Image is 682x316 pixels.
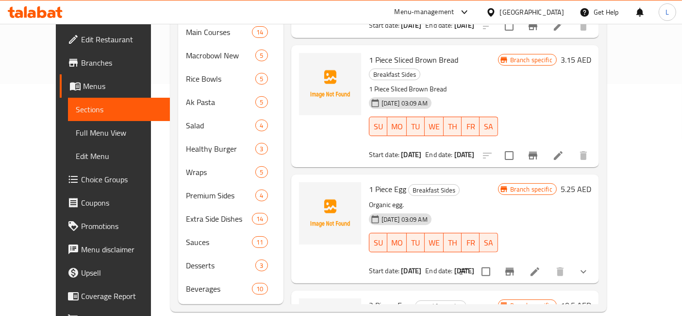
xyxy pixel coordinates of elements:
[369,199,498,211] p: Organic egg.
[178,20,283,44] div: Main Courses14
[387,117,407,136] button: MO
[425,264,452,277] span: End date:
[521,15,545,38] button: Branch-specific-item
[369,233,387,252] button: SU
[425,233,444,252] button: WE
[401,19,421,32] b: [DATE]
[178,114,283,137] div: Salad4
[186,236,252,248] span: Sauces
[178,230,283,254] div: Sauces11
[409,185,459,196] span: Breakfast Sides
[369,264,400,277] span: Start date:
[561,298,591,312] h6: 10.5 AED
[369,69,420,80] span: Breakfast Sides
[186,143,256,155] div: Healthy Burger
[452,260,476,283] button: sort-choices
[60,74,170,98] a: Menus
[60,51,170,74] a: Branches
[444,117,462,136] button: TH
[448,120,458,134] span: TH
[76,150,162,162] span: Edit Menu
[178,44,283,67] div: Macrobowl New5
[60,214,170,238] a: Promotions
[178,277,283,300] div: Beverages10
[500,7,564,18] div: [GEOGRAPHIC_DATA]
[60,191,170,214] a: Coupons
[395,6,454,18] div: Menu-management
[186,213,252,225] span: Extra Side Dishes
[252,236,267,248] div: items
[411,236,421,250] span: TU
[255,166,267,178] div: items
[178,90,283,114] div: Ak Pasta5
[429,236,440,250] span: WE
[255,260,267,271] div: items
[454,19,475,32] b: [DATE]
[256,168,267,177] span: 5
[561,182,591,196] h6: 5.25 AED
[483,236,494,250] span: SA
[483,120,494,134] span: SA
[178,137,283,160] div: Healthy Burger3
[369,182,406,196] span: 1 Piece Egg
[369,83,498,95] p: 1 Piece Sliced Brown Bread
[81,34,162,45] span: Edit Restaurant
[407,117,425,136] button: TU
[60,238,170,261] a: Menu disclaimer
[498,260,521,283] button: Branch-specific-item
[401,264,421,277] b: [DATE]
[444,233,462,252] button: TH
[186,73,256,85] div: Rice Bowls
[256,191,267,200] span: 4
[255,50,267,61] div: items
[529,266,541,278] a: Edit menu item
[68,98,170,121] a: Sections
[521,144,545,167] button: Branch-specific-item
[373,236,383,250] span: SU
[186,283,252,295] span: Beverages
[255,190,267,201] div: items
[572,144,595,167] button: delete
[81,220,162,232] span: Promotions
[178,160,283,184] div: Wraps5
[476,262,496,282] span: Select to update
[378,215,432,224] span: [DATE] 03:09 AM
[81,290,162,302] span: Coverage Report
[252,214,267,224] span: 14
[186,50,256,61] span: Macrobowl New
[462,117,480,136] button: FR
[256,144,267,154] span: 3
[466,236,476,250] span: FR
[454,148,475,161] b: [DATE]
[561,53,591,67] h6: 3.15 AED
[186,26,252,38] div: Main Courses
[81,197,162,209] span: Coupons
[256,261,267,270] span: 3
[81,267,162,279] span: Upsell
[572,260,595,283] button: show more
[411,120,421,134] span: TU
[425,148,452,161] span: End date:
[83,80,162,92] span: Menus
[407,233,425,252] button: TU
[256,121,267,130] span: 4
[480,233,498,252] button: SA
[255,96,267,108] div: items
[299,182,361,245] img: 1 Piece Egg
[480,117,498,136] button: SA
[499,145,519,166] span: Select to update
[186,120,256,131] span: Salad
[369,148,400,161] span: Start date:
[186,190,256,201] div: Premium Sides
[256,51,267,60] span: 5
[462,233,480,252] button: FR
[68,144,170,168] a: Edit Menu
[391,236,403,250] span: MO
[256,74,267,84] span: 5
[572,15,595,38] button: delete
[387,233,407,252] button: MO
[378,99,432,108] span: [DATE] 03:09 AM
